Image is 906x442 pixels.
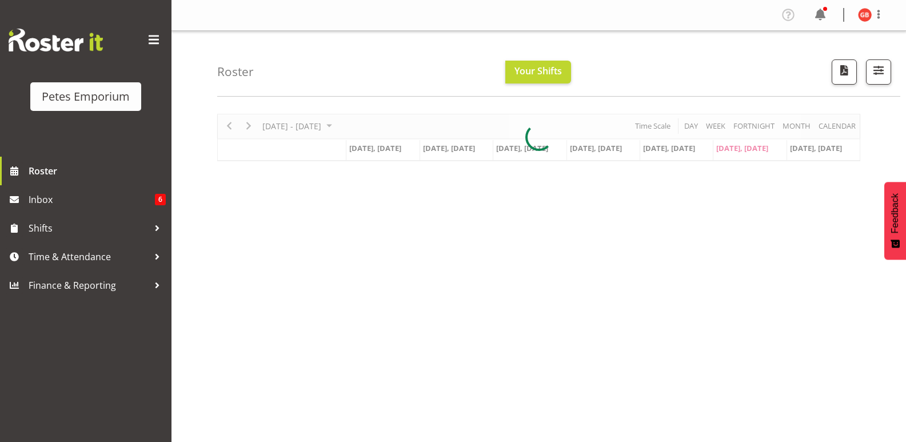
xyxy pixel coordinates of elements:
[29,248,149,265] span: Time & Attendance
[42,88,130,105] div: Petes Emporium
[890,193,900,233] span: Feedback
[29,162,166,180] span: Roster
[155,194,166,205] span: 6
[832,59,857,85] button: Download a PDF of the roster according to the set date range.
[29,191,155,208] span: Inbox
[217,65,254,78] h4: Roster
[9,29,103,51] img: Rosterit website logo
[505,61,571,83] button: Your Shifts
[884,182,906,260] button: Feedback - Show survey
[514,65,562,77] span: Your Shifts
[866,59,891,85] button: Filter Shifts
[29,277,149,294] span: Finance & Reporting
[858,8,872,22] img: gillian-byford11184.jpg
[29,220,149,237] span: Shifts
